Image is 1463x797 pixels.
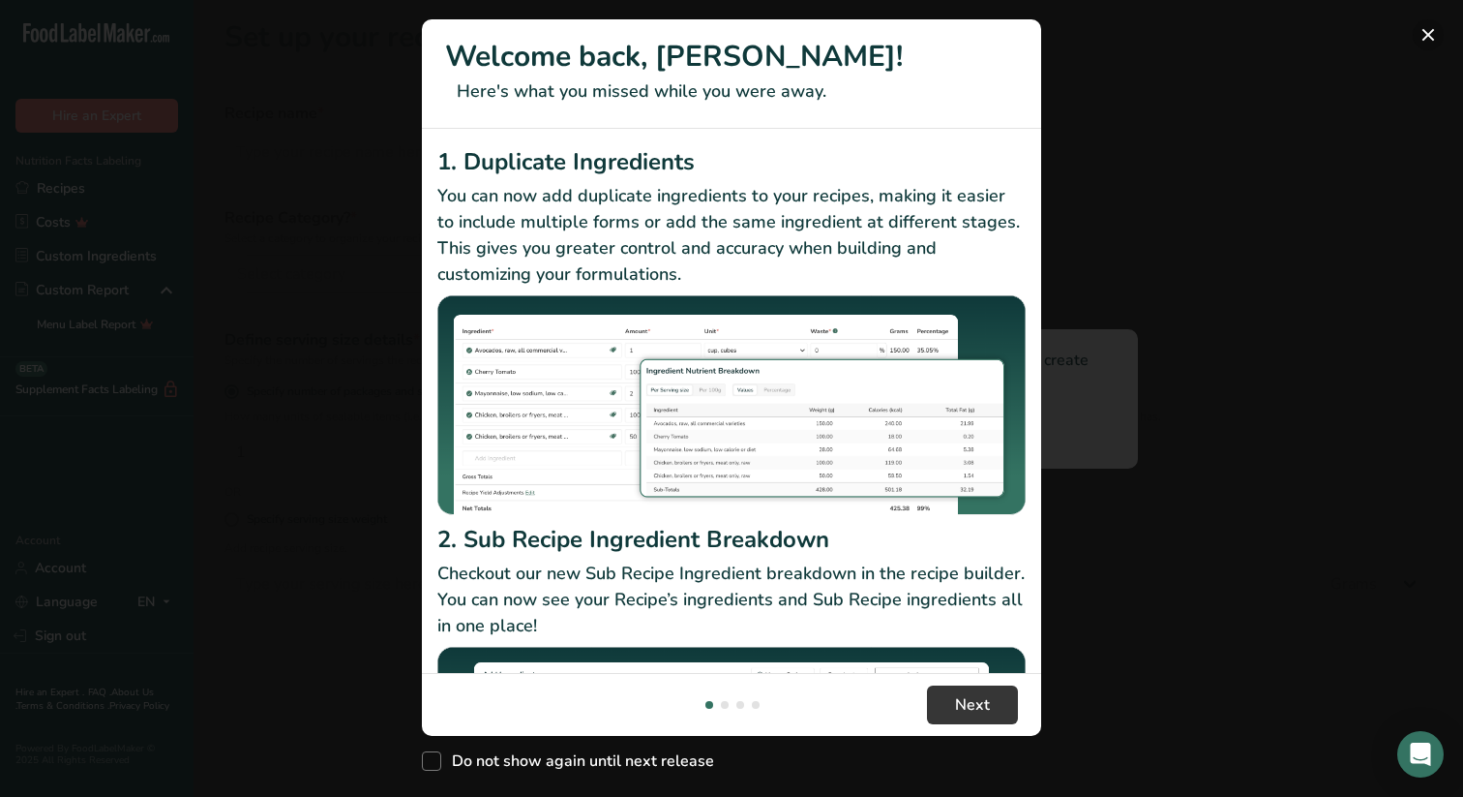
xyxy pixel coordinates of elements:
p: You can now add duplicate ingredients to your recipes, making it easier to include multiple forms... [437,183,1026,288]
img: Duplicate Ingredients [437,295,1026,515]
h1: Welcome back, [PERSON_NAME]! [445,35,1018,78]
span: Do not show again until next release [441,751,714,771]
p: Here's what you missed while you were away. [445,78,1018,105]
button: Next [927,686,1018,724]
div: Open Intercom Messenger [1397,731,1444,778]
span: Next [955,693,990,717]
h2: 2. Sub Recipe Ingredient Breakdown [437,522,1026,557]
p: Checkout our new Sub Recipe Ingredient breakdown in the recipe builder. You can now see your Reci... [437,561,1026,639]
h2: 1. Duplicate Ingredients [437,144,1026,179]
